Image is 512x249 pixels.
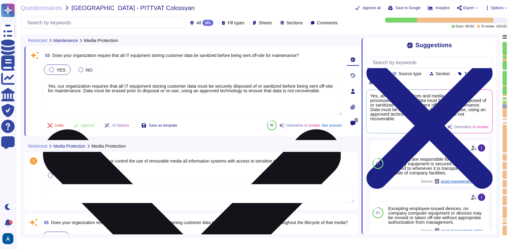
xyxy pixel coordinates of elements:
span: Restricted [28,144,47,148]
span: 53 [43,53,50,58]
span: Questionnaires [21,5,62,11]
span: Media Protection [91,144,126,148]
span: Analytics [435,6,450,10]
span: Save to Google [395,6,421,10]
span: Fill types [228,21,244,25]
div: 161 [202,20,213,26]
span: YES [56,67,66,72]
span: Sheets [259,21,272,25]
input: Search by keywords [370,57,492,68]
span: Source: [421,228,486,233]
span: Approve all [362,6,381,10]
span: Does your organization require that all IT equipment storing customer data be sanitized before be... [52,53,299,58]
span: asset-management-policy-bsi.pdf [441,229,486,233]
span: Maintenance [53,38,78,43]
input: Search by keywords [24,17,185,28]
span: Options [491,6,503,10]
span: 84 [376,162,380,165]
span: Restricted [28,38,47,43]
span: 55 [41,220,49,225]
span: Done: [456,25,464,28]
img: user [478,194,485,201]
img: user [2,233,13,244]
span: 54 [41,159,49,163]
span: Comments [317,21,338,25]
span: 83 [376,211,380,215]
span: Sections [286,21,303,25]
span: Export [463,6,474,10]
textarea: Yes, our organization requires that all IT equipment storing customer data must be securely dispo... [43,79,342,115]
button: Approve all [355,5,381,10]
img: user [478,144,485,152]
span: All [196,21,201,25]
span: 42 / 161 [465,25,475,28]
span: To review: [481,25,495,28]
span: Media Protection [84,38,118,43]
span: 82 [270,124,274,127]
span: Media Protection [53,144,85,148]
span: 0 [354,118,358,122]
div: 9+ [9,220,12,224]
button: Save to Google [388,5,421,10]
span: [GEOGRAPHIC_DATA] - PITTVAT Colossyan [72,5,195,11]
span: NO [86,67,93,72]
span: 101 / 161 [496,25,507,28]
button: user [1,232,18,245]
div: Excepting employee-issued devices, no company computer equipment or devices may be moved or taken... [388,206,486,224]
button: Analytics [428,5,450,10]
